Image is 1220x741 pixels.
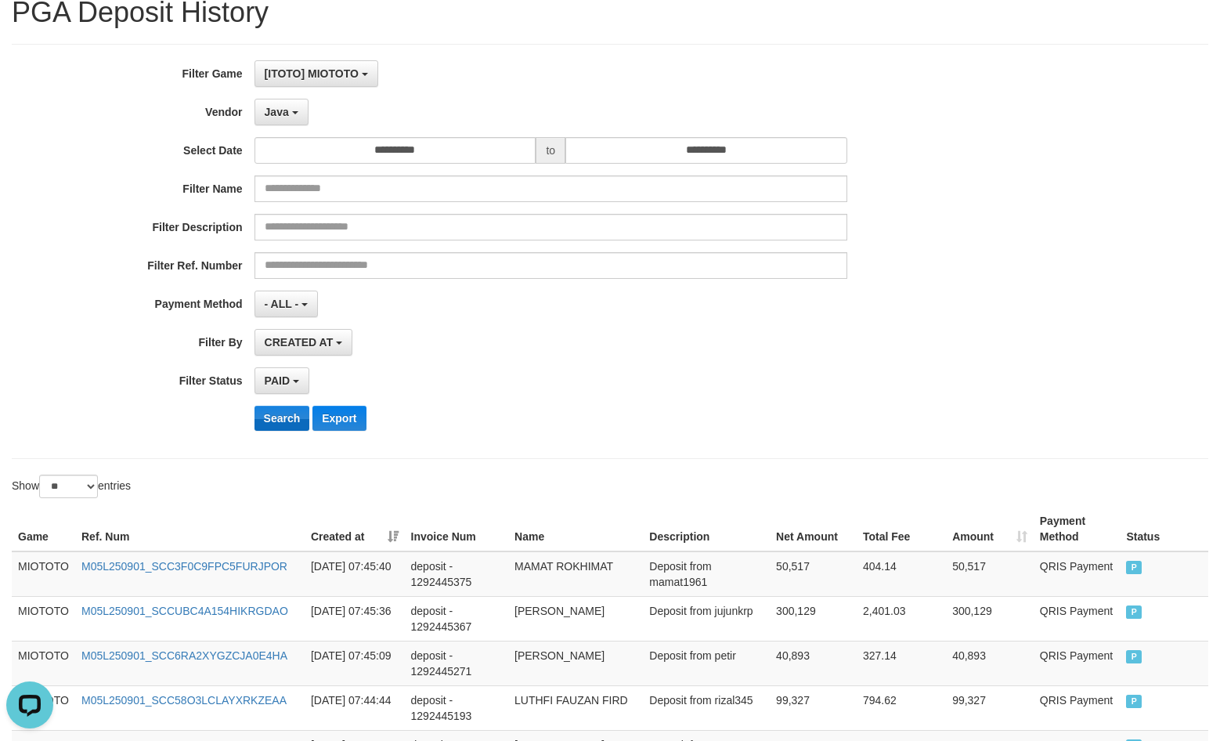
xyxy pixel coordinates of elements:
td: deposit - 1292445193 [405,685,508,730]
td: 40,893 [770,641,857,685]
span: - ALL - [265,298,299,310]
select: Showentries [39,475,98,498]
td: 2,401.03 [857,596,946,641]
span: PAID [1126,695,1142,708]
td: LUTHFI FAUZAN FIRD [508,685,643,730]
td: Deposit from petir [643,641,770,685]
th: Created at: activate to sort column ascending [305,507,405,551]
th: Amount: activate to sort column ascending [946,507,1034,551]
td: 404.14 [857,551,946,597]
th: Invoice Num [405,507,508,551]
button: PAID [254,367,309,394]
a: M05L250901_SCCUBC4A154HIKRGDAO [81,605,288,617]
th: Game [12,507,75,551]
button: [ITOTO] MIOTOTO [254,60,378,87]
td: MIOTOTO [12,596,75,641]
button: Java [254,99,309,125]
td: Deposit from rizal345 [643,685,770,730]
td: 300,129 [770,596,857,641]
button: Search [254,406,310,431]
th: Payment Method [1034,507,1121,551]
td: QRIS Payment [1034,641,1121,685]
td: [DATE] 07:44:44 [305,685,405,730]
td: 50,517 [946,551,1034,597]
td: deposit - 1292445271 [405,641,508,685]
td: 40,893 [946,641,1034,685]
th: Ref. Num [75,507,305,551]
td: QRIS Payment [1034,685,1121,730]
td: 794.62 [857,685,946,730]
button: CREATED AT [254,329,353,356]
span: to [536,137,565,164]
label: Show entries [12,475,131,498]
td: MIOTOTO [12,551,75,597]
td: Deposit from jujunkrp [643,596,770,641]
td: MIOTOTO [12,641,75,685]
a: M05L250901_SCC6RA2XYGZCJA0E4HA [81,649,287,662]
td: QRIS Payment [1034,596,1121,641]
td: [PERSON_NAME] [508,641,643,685]
td: QRIS Payment [1034,551,1121,597]
span: PAID [1126,605,1142,619]
td: [DATE] 07:45:09 [305,641,405,685]
span: Java [265,106,289,118]
a: M05L250901_SCC3F0C9FPC5FURJPOR [81,560,287,573]
span: PAID [1126,650,1142,663]
th: Status [1120,507,1208,551]
button: - ALL - [254,291,318,317]
span: PAID [265,374,290,387]
span: CREATED AT [265,336,334,349]
td: [DATE] 07:45:40 [305,551,405,597]
td: deposit - 1292445375 [405,551,508,597]
td: Deposit from mamat1961 [643,551,770,597]
td: 99,327 [770,685,857,730]
th: Total Fee [857,507,946,551]
th: Net Amount [770,507,857,551]
td: 327.14 [857,641,946,685]
button: Export [312,406,366,431]
span: PAID [1126,561,1142,574]
td: 99,327 [946,685,1034,730]
td: 50,517 [770,551,857,597]
td: [PERSON_NAME] [508,596,643,641]
td: deposit - 1292445367 [405,596,508,641]
th: Description [643,507,770,551]
button: Open LiveChat chat widget [6,6,53,53]
span: [ITOTO] MIOTOTO [265,67,359,80]
th: Name [508,507,643,551]
a: M05L250901_SCC58O3LCLAYXRKZEAA [81,694,287,707]
td: [DATE] 07:45:36 [305,596,405,641]
td: MAMAT ROKHIMAT [508,551,643,597]
td: 300,129 [946,596,1034,641]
